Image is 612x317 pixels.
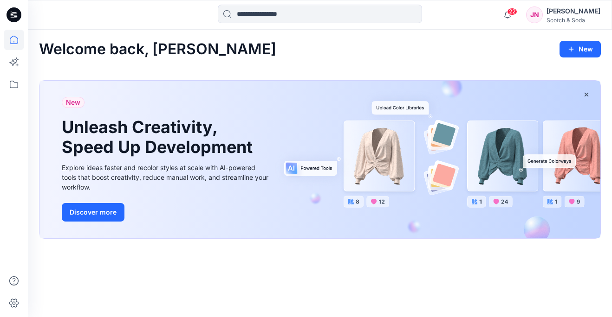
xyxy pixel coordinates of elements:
[66,97,80,108] span: New
[62,203,271,222] a: Discover more
[547,17,600,24] div: Scotch & Soda
[507,8,517,15] span: 22
[526,6,543,23] div: JN
[39,41,276,58] h2: Welcome back, [PERSON_NAME]
[62,163,271,192] div: Explore ideas faster and recolor styles at scale with AI-powered tools that boost creativity, red...
[547,6,600,17] div: [PERSON_NAME]
[62,203,124,222] button: Discover more
[560,41,601,57] button: New
[62,117,257,157] h1: Unleash Creativity, Speed Up Development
